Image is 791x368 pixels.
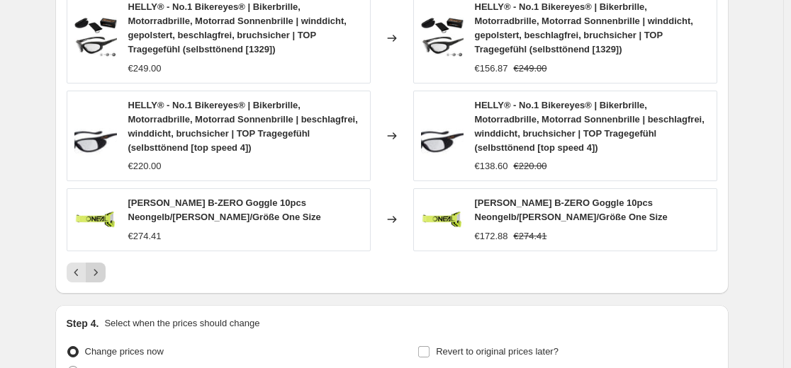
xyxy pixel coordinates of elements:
[421,17,464,59] img: 71EjCntC66L_80x.jpg
[475,197,668,222] span: [PERSON_NAME] B-ZERO Goggle 10pcs Neongelb/[PERSON_NAME]/Größe One Size
[128,197,321,222] span: [PERSON_NAME] B-ZERO Goggle 10pcs Neongelb/[PERSON_NAME]/Größe One Size
[74,17,117,59] img: 71EjCntC66L_80x.jpg
[421,115,464,157] img: 61qh1SHLH7L_80x.jpg
[128,62,162,76] div: €249.00
[67,263,86,282] button: Previous
[128,1,347,54] span: HELLY® - No.1 Bikereyes® | Bikerbrille, Motorradbrille, Motorrad Sonnenbrille | winddicht, gepols...
[475,229,508,243] div: €172.88
[128,100,358,153] span: HELLY® - No.1 Bikereyes® | Bikerbrille, Motorradbrille, Motorrad Sonnenbrille | beschlagfrei, win...
[74,115,117,157] img: 61qh1SHLH7L_80x.jpg
[421,198,464,241] img: 41lCeWuQIYL_80x.jpg
[104,316,259,330] p: Select when the prices should change
[514,62,547,76] strike: €249.00
[67,263,106,282] nav: Pagination
[514,159,547,173] strike: €220.00
[86,263,106,282] button: Next
[74,198,117,241] img: 41lCeWuQIYL_80x.jpg
[514,229,547,243] strike: €274.41
[475,159,508,173] div: €138.60
[475,1,693,54] span: HELLY® - No.1 Bikereyes® | Bikerbrille, Motorradbrille, Motorrad Sonnenbrille | winddicht, gepols...
[436,346,559,357] span: Revert to original prices later?
[128,229,162,243] div: €274.41
[475,62,508,76] div: €156.87
[85,346,164,357] span: Change prices now
[128,159,162,173] div: €220.00
[475,100,705,153] span: HELLY® - No.1 Bikereyes® | Bikerbrille, Motorradbrille, Motorrad Sonnenbrille | beschlagfrei, win...
[67,316,99,330] h2: Step 4.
